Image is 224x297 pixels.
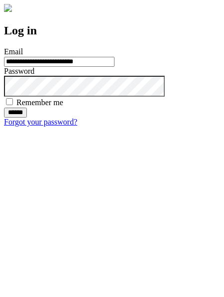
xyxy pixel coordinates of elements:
[4,118,77,126] a: Forgot your password?
[16,98,63,107] label: Remember me
[4,47,23,56] label: Email
[4,67,34,75] label: Password
[4,24,220,37] h2: Log in
[4,4,12,12] img: logo-4e3dc11c47720685a147b03b5a06dd966a58ff35d612b21f08c02c0306f2b779.png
